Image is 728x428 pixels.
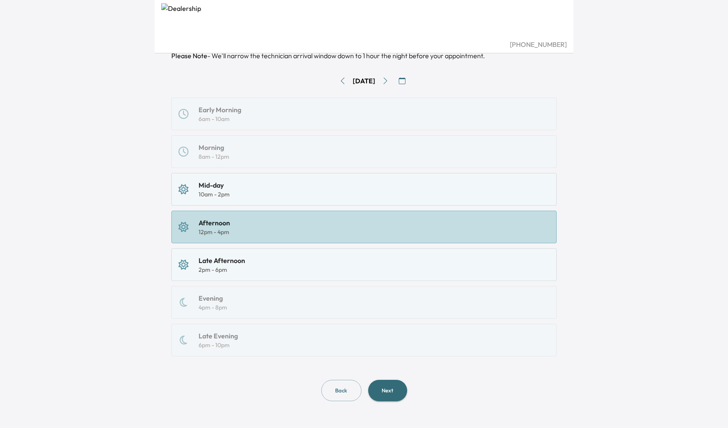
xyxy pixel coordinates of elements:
[368,380,407,401] button: Next
[199,190,230,199] div: 10am - 2pm
[171,51,557,61] p: - We'll narrow the technician arrival window down to 1 hour the night before your appointment.
[336,74,349,88] button: Go to previous day
[321,380,361,401] button: Back
[353,76,375,86] div: [DATE]
[379,74,392,88] button: Go to next day
[161,3,567,39] img: Dealership
[171,52,207,60] b: Please Note
[199,180,230,190] div: Mid-day
[199,266,245,274] div: 2pm - 6pm
[199,228,230,236] div: 12pm - 4pm
[199,218,230,228] div: Afternoon
[199,255,245,266] div: Late Afternoon
[161,39,567,49] div: [PHONE_NUMBER]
